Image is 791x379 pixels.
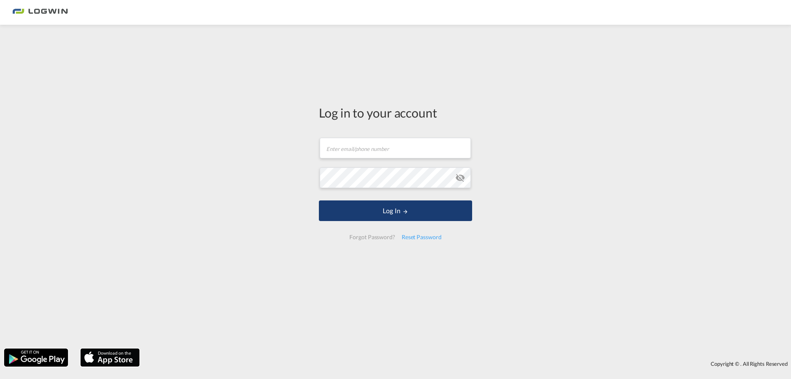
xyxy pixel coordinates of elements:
img: bc73a0e0d8c111efacd525e4c8ad7d32.png [12,3,68,22]
img: apple.png [80,348,140,367]
img: google.png [3,348,69,367]
div: Reset Password [398,230,445,245]
div: Copyright © . All Rights Reserved [144,357,791,371]
input: Enter email/phone number [320,138,471,158]
md-icon: icon-eye-off [455,173,465,183]
div: Forgot Password? [346,230,398,245]
div: Log in to your account [319,104,472,121]
button: LOGIN [319,200,472,221]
